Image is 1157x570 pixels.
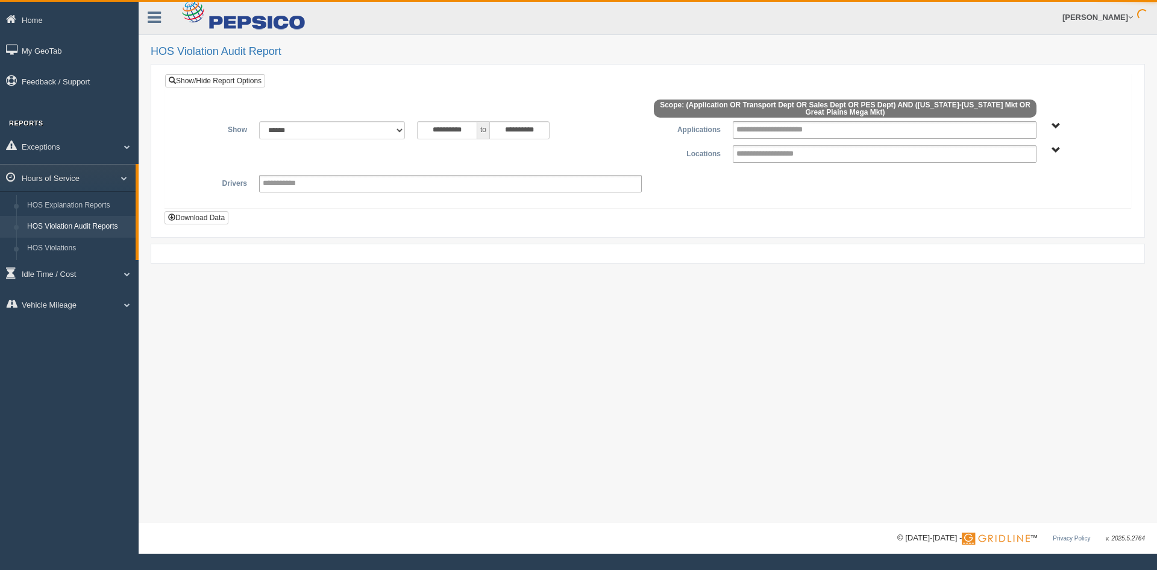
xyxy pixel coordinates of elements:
[897,532,1145,545] div: © [DATE]-[DATE] - ™
[22,238,136,259] a: HOS Violations
[648,121,727,136] label: Applications
[151,46,1145,58] h2: HOS Violation Audit Report
[22,195,136,217] a: HOS Explanation Reports
[1106,535,1145,542] span: v. 2025.5.2764
[22,259,136,281] a: HOS Violation Trend
[1053,535,1090,542] a: Privacy Policy
[174,121,253,136] label: Show
[22,216,136,238] a: HOS Violation Audit Reports
[165,211,228,224] button: Download Data
[962,533,1030,545] img: Gridline
[174,175,253,189] label: Drivers
[648,145,727,160] label: Locations
[654,100,1036,118] span: Scope: (Application OR Transport Dept OR Sales Dept OR PES Dept) AND ([US_STATE]-[US_STATE] Mkt O...
[165,74,265,87] a: Show/Hide Report Options
[477,121,489,139] span: to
